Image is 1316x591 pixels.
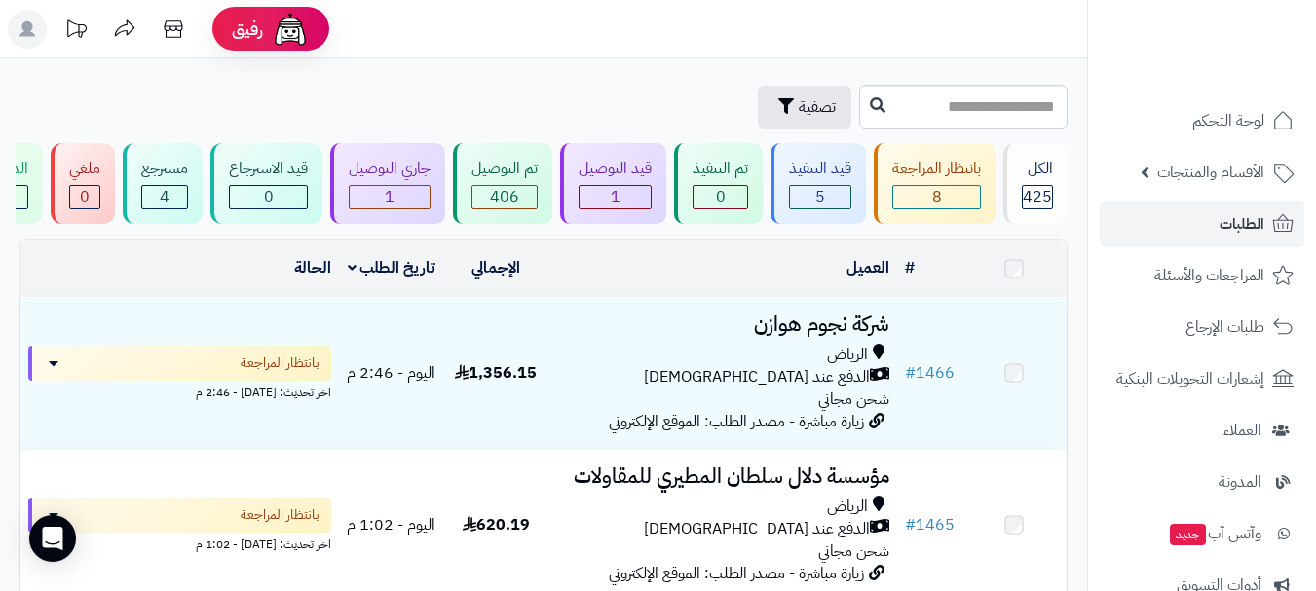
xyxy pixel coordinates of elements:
span: إشعارات التحويلات البنكية [1116,365,1264,392]
div: الكل [1022,158,1053,180]
span: 0 [80,185,90,208]
div: 1 [350,186,430,208]
span: الدفع عند [DEMOGRAPHIC_DATA] [644,366,870,388]
span: لوحة التحكم [1192,107,1264,134]
span: العملاء [1223,417,1261,444]
span: 1,356.15 [455,361,537,385]
span: 425 [1023,185,1052,208]
a: الإجمالي [471,256,520,279]
span: 1 [611,185,620,208]
span: 1 [385,185,395,208]
span: 0 [264,185,274,208]
a: طلبات الإرجاع [1100,304,1304,351]
a: إشعارات التحويلات البنكية [1100,355,1304,402]
span: بانتظار المراجعة [241,505,320,525]
span: شحن مجاني [818,388,889,411]
span: زيارة مباشرة - مصدر الطلب: الموقع الإلكتروني [609,562,864,585]
div: اخر تحديث: [DATE] - 2:46 م [28,381,331,401]
a: قيد التنفيذ 5 [767,143,870,224]
div: قيد التوصيل [579,158,652,180]
a: العميل [846,256,889,279]
div: قيد التنفيذ [789,158,851,180]
div: تم التنفيذ [693,158,748,180]
a: الحالة [294,256,331,279]
span: زيارة مباشرة - مصدر الطلب: الموقع الإلكتروني [609,410,864,433]
div: اخر تحديث: [DATE] - 1:02 م [28,533,331,553]
a: مسترجع 4 [119,143,207,224]
a: تاريخ الطلب [348,256,436,279]
div: 0 [694,186,747,208]
div: 4 [142,186,187,208]
span: المدونة [1219,468,1261,496]
img: ai-face.png [271,10,310,49]
span: اليوم - 1:02 م [347,513,435,536]
span: طلبات الإرجاع [1185,314,1264,341]
div: 5 [790,186,850,208]
a: # [905,256,915,279]
div: 8 [893,186,980,208]
span: 406 [490,185,519,208]
span: 8 [932,185,942,208]
a: الطلبات [1100,201,1304,247]
div: 0 [230,186,307,208]
a: العملاء [1100,407,1304,454]
div: 0 [70,186,99,208]
a: بانتظار المراجعة 8 [870,143,999,224]
a: #1466 [905,361,955,385]
span: بانتظار المراجعة [241,353,320,373]
div: 1 [580,186,651,208]
a: تم التنفيذ 0 [670,143,767,224]
div: جاري التوصيل [349,158,431,180]
span: الرياض [827,344,868,366]
span: جديد [1170,524,1206,545]
span: # [905,513,916,536]
span: # [905,361,916,385]
span: الأقسام والمنتجات [1157,159,1264,186]
a: لوحة التحكم [1100,97,1304,144]
span: 0 [716,185,726,208]
span: شحن مجاني [818,539,889,563]
div: بانتظار المراجعة [892,158,981,180]
a: تحديثات المنصة [52,10,100,54]
span: الطلبات [1220,210,1264,238]
a: قيد التوصيل 1 [556,143,670,224]
a: #1465 [905,513,955,536]
span: الدفع عند [DEMOGRAPHIC_DATA] [644,518,870,540]
span: 5 [815,185,825,208]
div: تم التوصيل [471,158,538,180]
span: وآتس آب [1168,520,1261,547]
a: وآتس آبجديد [1100,510,1304,557]
span: اليوم - 2:46 م [347,361,435,385]
div: ملغي [69,158,100,180]
button: تصفية [758,86,851,129]
h3: مؤسسة دلال سلطان المطيري للمقاولات [556,465,889,488]
span: 4 [160,185,169,208]
div: مسترجع [141,158,188,180]
a: قيد الاسترجاع 0 [207,143,326,224]
a: الكل425 [999,143,1072,224]
span: رفيق [232,18,263,41]
a: ملغي 0 [47,143,119,224]
div: Open Intercom Messenger [29,515,76,562]
span: المراجعات والأسئلة [1154,262,1264,289]
a: المدونة [1100,459,1304,505]
a: جاري التوصيل 1 [326,143,449,224]
span: تصفية [799,95,836,119]
a: تم التوصيل 406 [449,143,556,224]
h3: شركة نجوم هوازن [556,314,889,336]
span: 620.19 [463,513,530,536]
div: 406 [472,186,537,208]
span: الرياض [827,496,868,518]
a: المراجعات والأسئلة [1100,252,1304,299]
div: قيد الاسترجاع [229,158,308,180]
